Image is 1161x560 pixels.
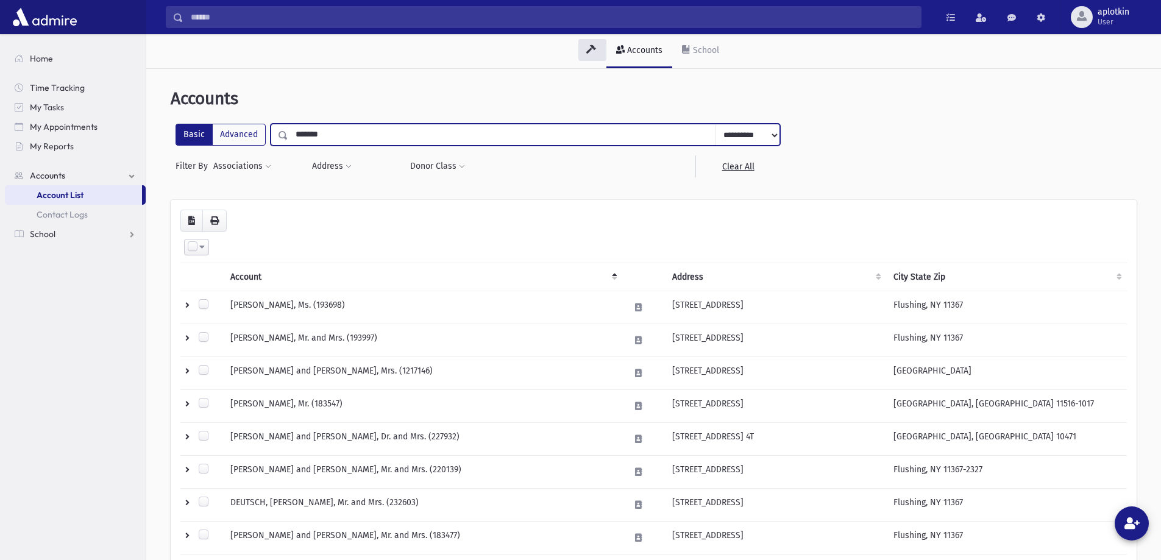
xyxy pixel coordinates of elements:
[223,522,622,555] td: [PERSON_NAME] and [PERSON_NAME], Mr. and Mrs. (183477)
[5,185,142,205] a: Account List
[30,229,55,239] span: School
[5,166,146,185] a: Accounts
[223,324,622,357] td: [PERSON_NAME], Mr. and Mrs. (193997)
[665,456,886,489] td: [STREET_ADDRESS]
[30,141,74,152] span: My Reports
[665,522,886,555] td: [STREET_ADDRESS]
[30,82,85,93] span: Time Tracking
[672,34,729,68] a: School
[665,263,886,291] th: Address : activate to sort column ascending
[223,390,622,423] td: [PERSON_NAME], Mr. (183547)
[30,53,53,64] span: Home
[176,124,266,146] div: FilterModes
[5,49,146,68] a: Home
[30,121,98,132] span: My Appointments
[176,124,213,146] label: Basic
[691,45,719,55] div: School
[1098,7,1129,17] span: aplotkin
[410,155,466,177] button: Donor Class
[5,205,146,224] a: Contact Logs
[183,6,921,28] input: Search
[665,423,886,456] td: [STREET_ADDRESS] 4T
[212,124,266,146] label: Advanced
[223,423,622,456] td: [PERSON_NAME] and [PERSON_NAME], Dr. and Mrs. (227932)
[886,423,1127,456] td: [GEOGRAPHIC_DATA], [GEOGRAPHIC_DATA] 10471
[223,456,622,489] td: [PERSON_NAME] and [PERSON_NAME], Mr. and Mrs. (220139)
[665,291,886,324] td: [STREET_ADDRESS]
[886,263,1127,291] th: City State Zip : activate to sort column ascending
[606,34,672,68] a: Accounts
[886,324,1127,357] td: Flushing, NY 11367
[665,324,886,357] td: [STREET_ADDRESS]
[625,45,662,55] div: Accounts
[30,170,65,181] span: Accounts
[886,456,1127,489] td: Flushing, NY 11367-2327
[30,102,64,113] span: My Tasks
[5,97,146,117] a: My Tasks
[223,357,622,390] td: [PERSON_NAME] and [PERSON_NAME], Mrs. (1217146)
[5,136,146,156] a: My Reports
[223,489,622,522] td: DEUTSCH, [PERSON_NAME], Mr. and Mrs. (232603)
[665,390,886,423] td: [STREET_ADDRESS]
[202,210,227,232] button: Print
[886,291,1127,324] td: Flushing, NY 11367
[37,190,83,200] span: Account List
[180,210,203,232] button: CSV
[5,78,146,97] a: Time Tracking
[311,155,352,177] button: Address
[886,390,1127,423] td: [GEOGRAPHIC_DATA], [GEOGRAPHIC_DATA] 11516-1017
[223,263,622,291] th: Account: activate to sort column descending
[1098,17,1129,27] span: User
[37,209,88,220] span: Contact Logs
[665,489,886,522] td: [STREET_ADDRESS]
[695,155,780,177] a: Clear All
[886,357,1127,390] td: [GEOGRAPHIC_DATA]
[171,88,238,108] span: Accounts
[176,160,213,172] span: Filter By
[886,489,1127,522] td: Flushing, NY 11367
[665,357,886,390] td: [STREET_ADDRESS]
[886,522,1127,555] td: Flushing, NY 11367
[223,291,622,324] td: [PERSON_NAME], Ms. (193698)
[5,224,146,244] a: School
[5,117,146,136] a: My Appointments
[10,5,80,29] img: AdmirePro
[213,155,272,177] button: Associations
